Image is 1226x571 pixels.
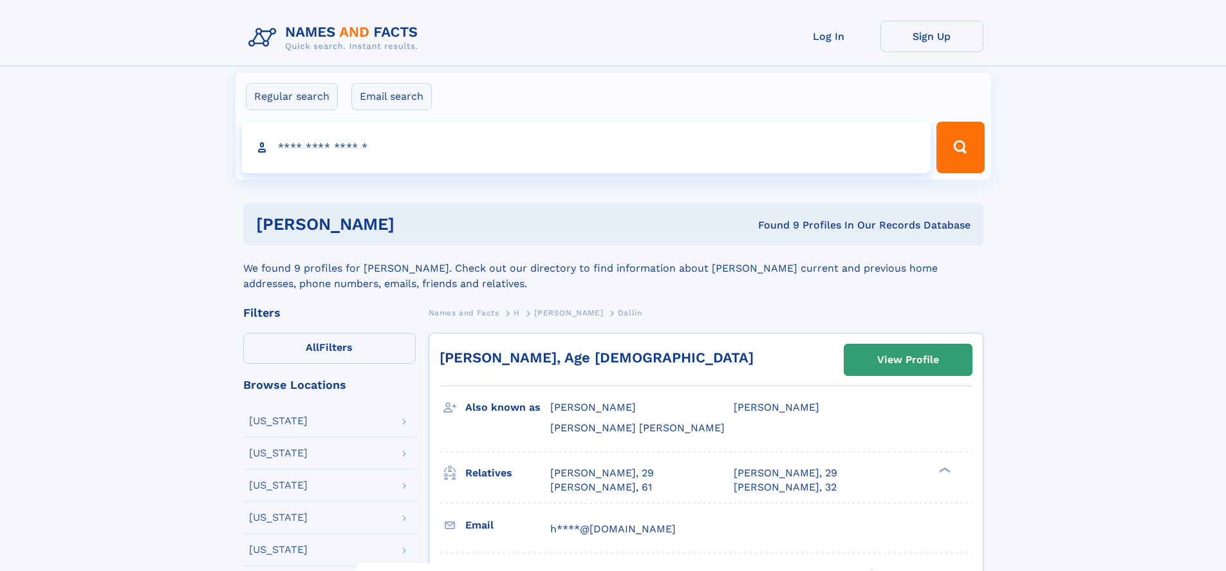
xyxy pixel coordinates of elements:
div: Found 9 Profiles In Our Records Database [576,218,971,232]
div: ❯ [936,465,951,474]
h1: [PERSON_NAME] [256,216,577,232]
a: Sign Up [880,21,983,52]
a: [PERSON_NAME], 29 [734,466,837,480]
h3: Relatives [465,462,550,484]
h3: Email [465,514,550,536]
a: [PERSON_NAME], 29 [550,466,654,480]
div: [US_STATE] [249,545,308,555]
span: [PERSON_NAME] [550,401,636,413]
h3: Also known as [465,397,550,418]
span: [PERSON_NAME] [734,401,819,413]
div: Browse Locations [243,379,416,391]
img: Logo Names and Facts [243,21,429,55]
a: Log In [777,21,880,52]
a: [PERSON_NAME], 32 [734,480,837,494]
a: Names and Facts [429,304,499,321]
span: [PERSON_NAME] [PERSON_NAME] [550,422,725,434]
span: H [514,308,520,317]
a: [PERSON_NAME], 61 [550,480,652,494]
div: We found 9 profiles for [PERSON_NAME]. Check out our directory to find information about [PERSON_... [243,245,983,292]
span: [PERSON_NAME] [534,308,603,317]
input: search input [242,122,931,173]
a: [PERSON_NAME] [534,304,603,321]
a: [PERSON_NAME], Age [DEMOGRAPHIC_DATA] [440,350,754,366]
span: All [306,341,319,353]
div: [US_STATE] [249,480,308,491]
label: Filters [243,333,416,364]
span: Dallin [618,308,642,317]
div: View Profile [877,345,939,375]
div: [US_STATE] [249,416,308,426]
a: View Profile [844,344,972,375]
label: Email search [351,83,432,110]
label: Regular search [246,83,338,110]
a: H [514,304,520,321]
button: Search Button [936,122,984,173]
div: [US_STATE] [249,448,308,458]
div: Filters [243,307,416,319]
div: [US_STATE] [249,512,308,523]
